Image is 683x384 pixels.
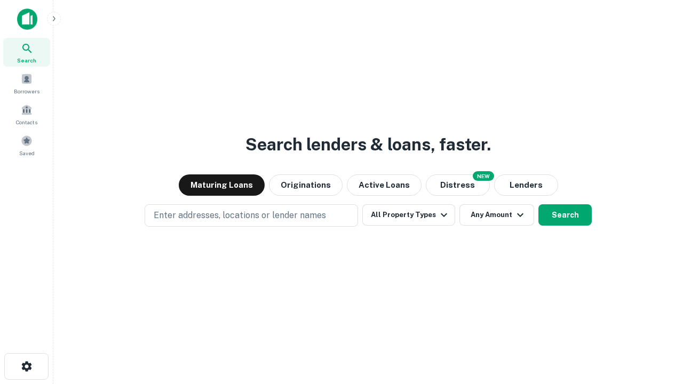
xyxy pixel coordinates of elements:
[3,38,50,67] a: Search
[347,174,422,196] button: Active Loans
[3,100,50,129] a: Contacts
[16,118,37,126] span: Contacts
[494,174,558,196] button: Lenders
[630,265,683,316] iframe: Chat Widget
[538,204,592,226] button: Search
[459,204,534,226] button: Any Amount
[269,174,343,196] button: Originations
[3,69,50,98] a: Borrowers
[145,204,358,227] button: Enter addresses, locations or lender names
[245,132,491,157] h3: Search lenders & loans, faster.
[14,87,39,95] span: Borrowers
[473,171,494,181] div: NEW
[17,56,36,65] span: Search
[426,174,490,196] button: Search distressed loans with lien and other non-mortgage details.
[17,9,37,30] img: capitalize-icon.png
[3,131,50,159] a: Saved
[362,204,455,226] button: All Property Types
[154,209,326,222] p: Enter addresses, locations or lender names
[179,174,265,196] button: Maturing Loans
[19,149,35,157] span: Saved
